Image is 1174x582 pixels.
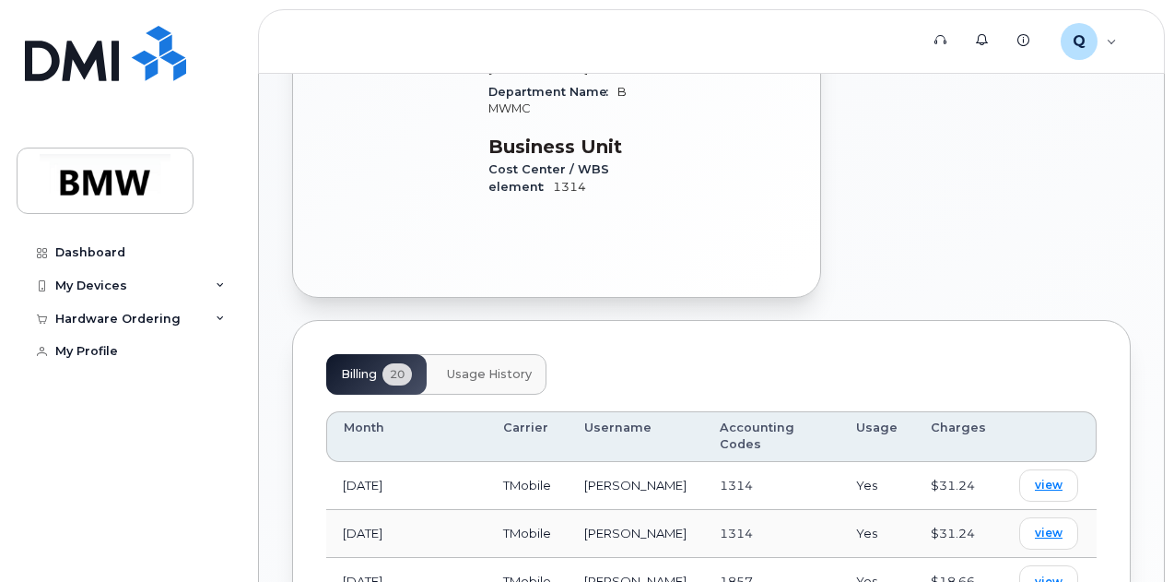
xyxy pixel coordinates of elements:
div: QTA7023 [1048,23,1130,60]
th: Month [326,411,487,462]
span: view [1035,477,1062,493]
span: view [1035,525,1062,541]
span: Usage History [447,367,532,382]
span: Q [1073,30,1086,53]
th: Usage [839,411,914,462]
div: $31.24 [931,477,986,494]
td: Yes [839,510,914,558]
th: Carrier [487,411,568,462]
a: view [1019,517,1078,550]
th: Username [568,411,703,462]
td: [PERSON_NAME] [568,510,703,558]
th: Accounting Codes [703,411,839,462]
td: [DATE] [326,462,487,510]
td: [DATE] [326,510,487,558]
th: Charges [914,411,1003,462]
iframe: Messenger Launcher [1094,502,1160,568]
span: 1314 [553,180,586,194]
div: $31.24 [931,525,986,542]
td: [PERSON_NAME] [568,462,703,510]
span: [PERSON_NAME] [488,61,588,75]
span: 1314 [720,478,753,493]
span: Cost Center / WBS element [488,162,609,193]
td: TMobile [487,462,568,510]
span: Department Name [488,85,617,99]
span: 1314 [720,526,753,540]
a: view [1019,469,1078,502]
td: Yes [839,462,914,510]
td: TMobile [487,510,568,558]
h3: Business Unit [488,136,627,158]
